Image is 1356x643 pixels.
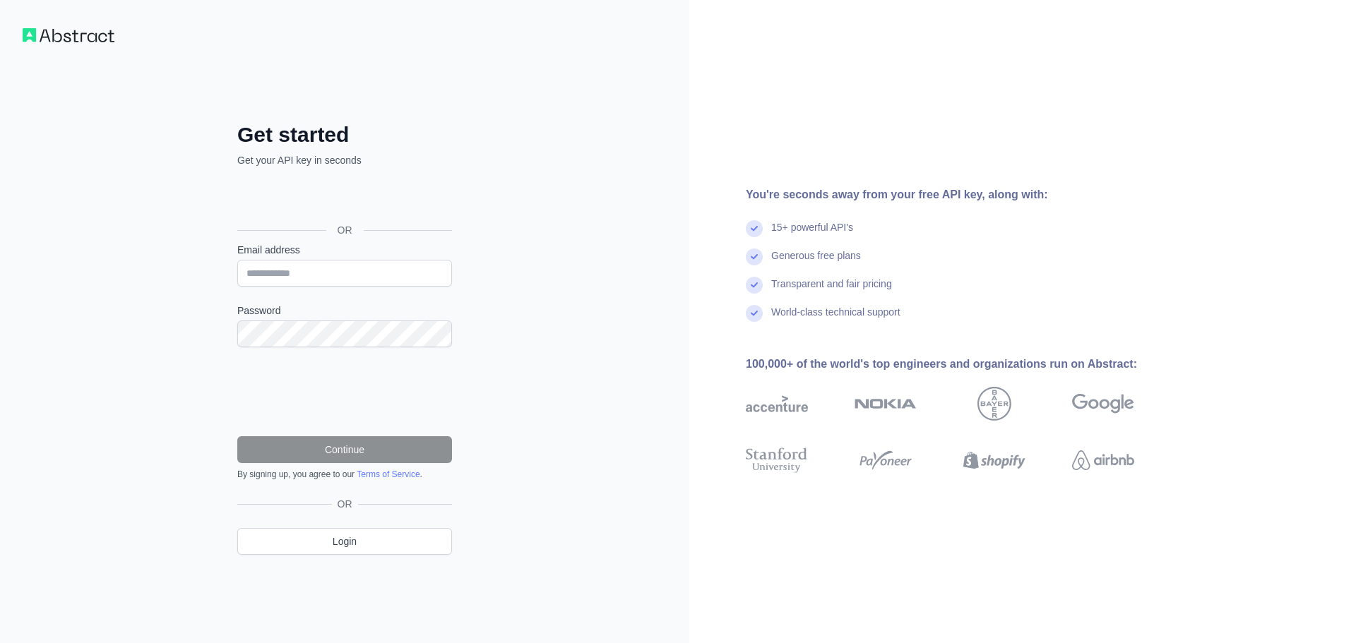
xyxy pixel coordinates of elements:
div: World-class technical support [771,305,900,333]
span: OR [326,223,364,237]
iframe: reCAPTCHA [237,364,452,419]
a: Login [237,528,452,555]
img: accenture [746,387,808,421]
img: Workflow [23,28,114,42]
label: Email address [237,243,452,257]
div: 100,000+ of the world's top engineers and organizations run on Abstract: [746,356,1179,373]
label: Password [237,304,452,318]
button: Continue [237,436,452,463]
img: shopify [963,445,1025,476]
img: check mark [746,220,763,237]
img: airbnb [1072,445,1134,476]
span: OR [332,497,358,511]
img: check mark [746,305,763,322]
div: Generous free plans [771,248,861,277]
img: check mark [746,248,763,265]
h2: Get started [237,122,452,148]
a: Terms of Service [357,469,420,479]
div: You're seconds away from your free API key, along with: [746,186,1179,203]
div: By signing up, you agree to our . [237,469,452,480]
div: 15+ powerful API's [771,220,853,248]
p: Get your API key in seconds [237,153,452,167]
img: stanford university [746,445,808,476]
img: google [1072,387,1134,421]
img: check mark [746,277,763,294]
div: Transparent and fair pricing [771,277,892,305]
img: bayer [977,387,1011,421]
img: payoneer [855,445,917,476]
iframe: Sign in with Google Button [230,183,456,214]
img: nokia [855,387,917,421]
